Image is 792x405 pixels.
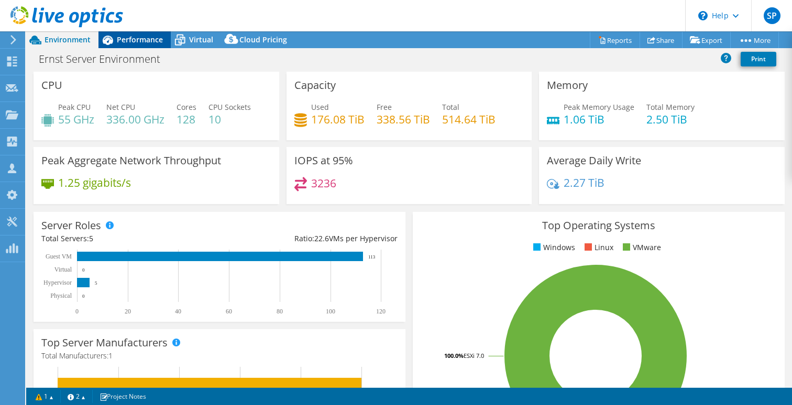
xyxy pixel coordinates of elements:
[646,114,695,125] h4: 2.50 TiB
[46,253,72,260] text: Guest VM
[177,114,196,125] h4: 128
[698,11,708,20] svg: \n
[277,308,283,315] text: 80
[314,233,329,243] span: 22.6
[640,32,683,48] a: Share
[682,32,731,48] a: Export
[226,308,232,315] text: 60
[58,102,91,112] span: Peak CPU
[41,80,62,91] h3: CPU
[82,267,85,273] text: 0
[620,242,661,253] li: VMware
[547,155,641,166] h3: Average Daily Write
[41,233,219,244] div: Total Servers:
[564,114,634,125] h4: 1.06 TiB
[41,155,221,166] h3: Peak Aggregate Network Throughput
[177,102,196,112] span: Cores
[45,35,91,44] span: Environment
[41,337,168,348] h3: Top Server Manufacturers
[58,177,131,188] h4: 1.25 gigabits/s
[377,114,430,125] h4: 338.56 TiB
[444,352,464,359] tspan: 100.0%
[239,35,287,44] span: Cloud Pricing
[41,350,398,362] h4: Total Manufacturers:
[43,279,72,286] text: Hypervisor
[108,351,113,361] span: 1
[34,53,177,65] h1: Ernst Server Environment
[547,80,588,91] h3: Memory
[531,242,575,253] li: Windows
[125,308,131,315] text: 20
[294,155,353,166] h3: IOPS at 95%
[58,114,94,125] h4: 55 GHz
[106,114,164,125] h4: 336.00 GHz
[564,177,604,188] h4: 2.27 TiB
[442,102,459,112] span: Total
[60,390,93,403] a: 2
[311,114,365,125] h4: 176.08 TiB
[175,308,181,315] text: 40
[189,35,213,44] span: Virtual
[50,292,72,299] text: Physical
[89,233,93,243] span: 5
[208,102,251,112] span: CPU Sockets
[741,52,776,66] a: Print
[82,294,85,299] text: 0
[582,242,613,253] li: Linux
[464,352,484,359] tspan: ESXi 7.0
[41,220,101,231] h3: Server Roles
[376,308,386,315] text: 120
[590,32,640,48] a: Reports
[311,177,336,189] h4: 3236
[421,220,777,231] h3: Top Operating Systems
[311,102,329,112] span: Used
[442,114,496,125] h4: 514.64 TiB
[294,80,336,91] h3: Capacity
[95,280,97,286] text: 5
[219,233,398,244] div: Ratio: VMs per Hypervisor
[117,35,163,44] span: Performance
[106,102,135,112] span: Net CPU
[646,102,695,112] span: Total Memory
[377,102,392,112] span: Free
[28,390,61,403] a: 1
[54,266,72,273] text: Virtual
[75,308,79,315] text: 0
[564,102,634,112] span: Peak Memory Usage
[326,308,335,315] text: 100
[764,7,780,24] span: SP
[92,390,153,403] a: Project Notes
[368,254,376,260] text: 113
[730,32,779,48] a: More
[208,114,251,125] h4: 10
